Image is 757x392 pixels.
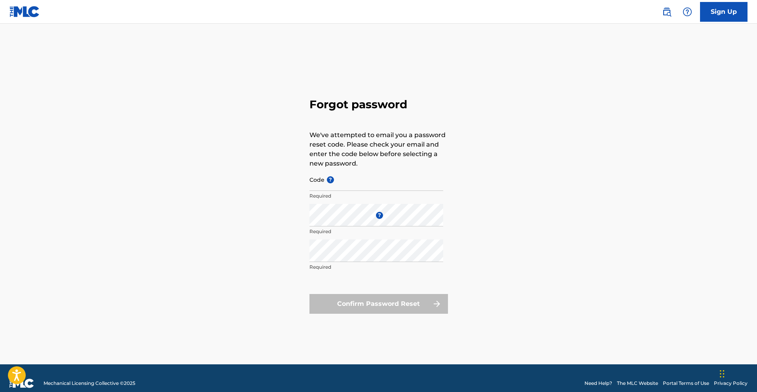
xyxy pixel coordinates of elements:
a: The MLC Website [617,380,658,387]
span: ? [327,176,334,183]
img: logo [9,379,34,388]
p: Required [309,264,443,271]
a: Need Help? [584,380,612,387]
div: Help [679,4,695,20]
span: ? [376,212,383,219]
iframe: Chat Widget [717,354,757,392]
img: help [683,7,692,17]
p: Required [309,192,443,200]
p: We've attempted to email you a password reset code. Please check your email and enter the code be... [309,130,448,168]
h3: Forgot password [309,98,448,111]
span: Mechanical Licensing Collective © 2025 [44,380,135,387]
a: Public Search [659,4,675,20]
a: Portal Terms of Use [663,380,709,387]
p: Required [309,228,443,235]
div: Drag [720,362,725,386]
a: Privacy Policy [714,380,748,387]
img: search [662,7,672,17]
a: Sign Up [700,2,748,22]
img: MLC Logo [9,6,40,17]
